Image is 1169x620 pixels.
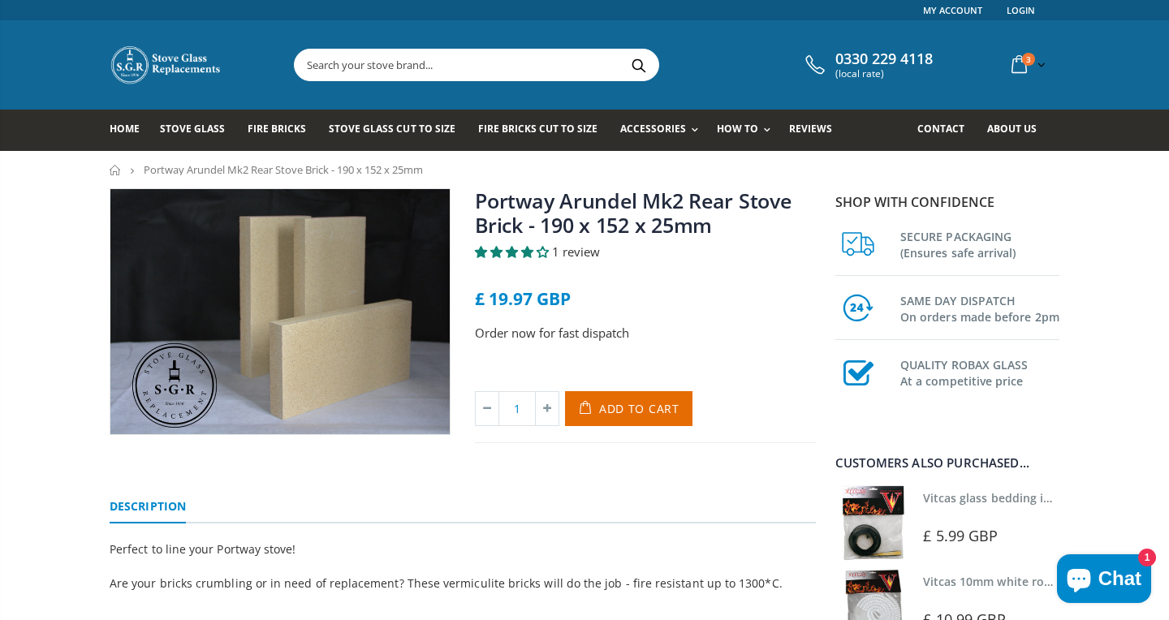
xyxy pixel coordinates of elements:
inbox-online-store-chat: Shopify online store chat [1052,554,1156,607]
p: Are your bricks crumbling or in need of replacement? These vermiculite bricks will do the job - f... [110,572,816,594]
span: Reviews [789,122,832,136]
button: Add to Cart [565,391,692,426]
span: Add to Cart [599,401,679,416]
span: Home [110,122,140,136]
h3: QUALITY ROBAX GLASS At a competitive price [900,354,1059,390]
a: Stove Glass Cut To Size [329,110,467,151]
a: Home [110,110,152,151]
a: Contact [917,110,977,151]
span: £ 5.99 GBP [923,526,998,545]
a: Fire Bricks Cut To Size [478,110,610,151]
a: How To [717,110,779,151]
span: (local rate) [835,68,933,80]
span: Contact [917,122,964,136]
span: 1 review [552,243,600,260]
span: Fire Bricks Cut To Size [478,122,597,136]
a: Fire Bricks [248,110,318,151]
a: About us [987,110,1049,151]
p: Order now for fast dispatch [475,324,816,342]
span: 4.00 stars [475,243,552,260]
p: Shop with confidence [835,192,1059,212]
span: About us [987,122,1037,136]
span: Stove Glass [160,122,225,136]
a: Accessories [620,110,706,151]
a: 0330 229 4118 (local rate) [801,50,933,80]
p: Perfect to line your Portway stove! [110,538,816,560]
span: 0330 229 4118 [835,50,933,68]
span: Accessories [620,122,686,136]
h3: SAME DAY DISPATCH On orders made before 2pm [900,290,1059,325]
a: Description [110,491,186,523]
div: Customers also purchased... [835,457,1059,469]
a: Reviews [789,110,844,151]
img: 3_fire_bricks-2-min_a73bc4aa-d2b2-4b94-8403-8e12b6026552_800x_crop_center.jpg [110,189,450,435]
img: Vitcas stove glass bedding in tape [835,485,911,561]
img: Stove Glass Replacement [110,45,223,85]
button: Search [620,50,657,80]
span: Fire Bricks [248,122,306,136]
span: 3 [1022,53,1035,66]
span: How To [717,122,758,136]
a: Portway Arundel Mk2 Rear Stove Brick - 190 x 152 x 25mm [475,187,792,239]
a: 3 [1005,49,1049,80]
h3: SECURE PACKAGING (Ensures safe arrival) [900,226,1059,261]
a: Stove Glass [160,110,237,151]
a: Home [110,165,122,175]
span: £ 19.97 GBP [475,287,571,310]
span: Stove Glass Cut To Size [329,122,455,136]
input: Search your stove brand... [295,50,840,80]
span: Portway Arundel Mk2 Rear Stove Brick - 190 x 152 x 25mm [144,162,423,177]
